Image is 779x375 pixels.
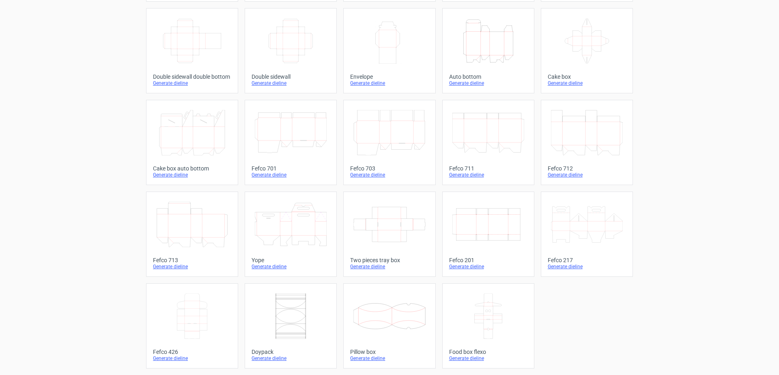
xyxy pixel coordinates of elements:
[146,283,238,369] a: Fefco 426Generate dieline
[442,100,534,185] a: Fefco 711Generate dieline
[252,263,330,270] div: Generate dieline
[252,257,330,263] div: Yope
[548,73,626,80] div: Cake box
[449,349,527,355] div: Food box flexo
[153,73,231,80] div: Double sidewall double bottom
[153,263,231,270] div: Generate dieline
[252,172,330,178] div: Generate dieline
[252,355,330,362] div: Generate dieline
[245,100,337,185] a: Fefco 701Generate dieline
[153,80,231,86] div: Generate dieline
[245,192,337,277] a: YopeGenerate dieline
[343,283,435,369] a: Pillow boxGenerate dieline
[252,349,330,355] div: Doypack
[146,8,238,93] a: Double sidewall double bottomGenerate dieline
[343,100,435,185] a: Fefco 703Generate dieline
[153,349,231,355] div: Fefco 426
[146,100,238,185] a: Cake box auto bottomGenerate dieline
[442,8,534,93] a: Auto bottomGenerate dieline
[252,80,330,86] div: Generate dieline
[350,80,428,86] div: Generate dieline
[548,263,626,270] div: Generate dieline
[449,165,527,172] div: Fefco 711
[449,73,527,80] div: Auto bottom
[343,192,435,277] a: Two pieces tray boxGenerate dieline
[245,283,337,369] a: DoypackGenerate dieline
[350,73,428,80] div: Envelope
[153,257,231,263] div: Fefco 713
[153,172,231,178] div: Generate dieline
[449,355,527,362] div: Generate dieline
[449,80,527,86] div: Generate dieline
[541,100,633,185] a: Fefco 712Generate dieline
[350,355,428,362] div: Generate dieline
[548,257,626,263] div: Fefco 217
[350,257,428,263] div: Two pieces tray box
[541,192,633,277] a: Fefco 217Generate dieline
[350,263,428,270] div: Generate dieline
[548,80,626,86] div: Generate dieline
[449,257,527,263] div: Fefco 201
[548,165,626,172] div: Fefco 712
[541,8,633,93] a: Cake boxGenerate dieline
[442,283,534,369] a: Food box flexoGenerate dieline
[153,165,231,172] div: Cake box auto bottom
[146,192,238,277] a: Fefco 713Generate dieline
[548,172,626,178] div: Generate dieline
[350,349,428,355] div: Pillow box
[442,192,534,277] a: Fefco 201Generate dieline
[350,172,428,178] div: Generate dieline
[343,8,435,93] a: EnvelopeGenerate dieline
[153,355,231,362] div: Generate dieline
[245,8,337,93] a: Double sidewallGenerate dieline
[252,73,330,80] div: Double sidewall
[449,172,527,178] div: Generate dieline
[252,165,330,172] div: Fefco 701
[350,165,428,172] div: Fefco 703
[449,263,527,270] div: Generate dieline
